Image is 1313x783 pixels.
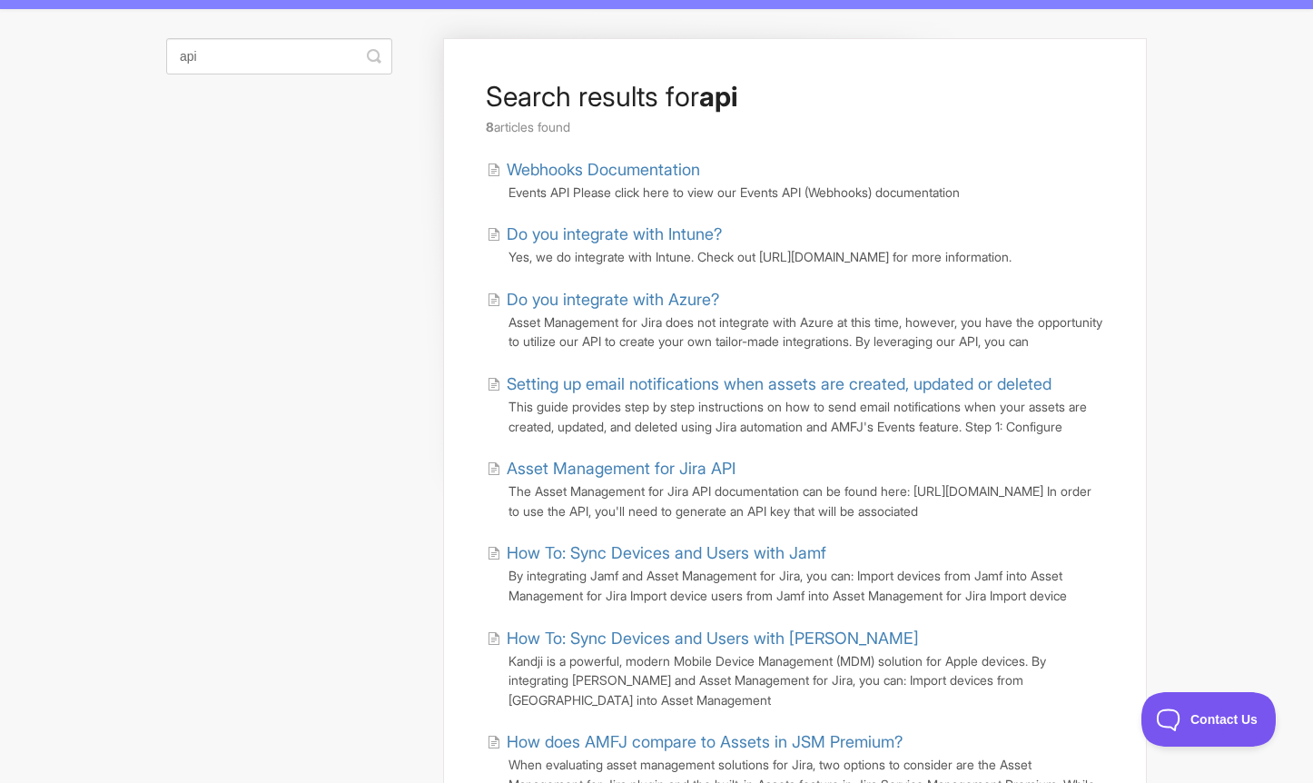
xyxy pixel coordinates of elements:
p: Kandji is a powerful, modern Mobile Device Management (MDM) solution for Apple devices. By integr... [508,651,1104,710]
a: How does AMFJ compare to Assets in JSM Premium? [487,729,903,754]
a: Do you integrate with Intune? [487,222,722,246]
p: Yes, we do integrate with Intune. Check out [URL][DOMAIN_NAME] for more information. [508,247,1104,267]
p: articles found [486,117,1104,137]
p: Events API Please click here to view our Events API (Webhooks) documentation [508,183,1104,203]
a: Webhooks Documentation [487,157,700,182]
input: Search [166,38,392,74]
a: Do you integrate with Azure? [487,287,719,312]
a: Setting up email notifications when assets are created, updated or deleted [487,372,1051,396]
iframe: Toggle Customer Support [1141,692,1277,747]
a: How To: Sync Devices and Users with Jamf [487,540,826,565]
a: How To: Sync Devices and Users with [PERSON_NAME] [487,626,919,650]
p: This guide provides step by step instructions on how to send email notifications when your assets... [508,397,1104,436]
p: Asset Management for Jira does not integrate with Azure at this time, however, you have the oppor... [508,312,1104,352]
strong: api [699,80,738,113]
p: The Asset Management for Jira API documentation can be found here: [URL][DOMAIN_NAME] In order to... [508,481,1104,520]
h1: Search results for [486,80,1104,113]
a: Asset Management for Jira API [487,456,735,481]
p: By integrating Jamf and Asset Management for Jira, you can: Import devices from Jamf into Asset M... [508,566,1104,605]
strong: 8 [486,119,494,134]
